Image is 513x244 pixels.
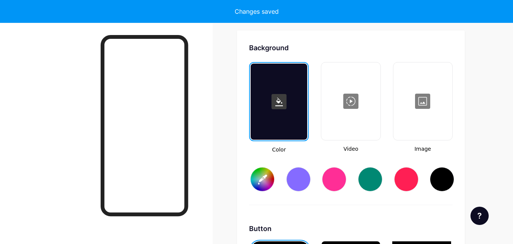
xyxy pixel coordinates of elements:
[249,223,453,234] div: Button
[249,146,309,154] span: Color
[235,7,279,16] div: Changes saved
[393,145,453,153] span: Image
[321,145,380,153] span: Video
[249,43,453,53] div: Background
